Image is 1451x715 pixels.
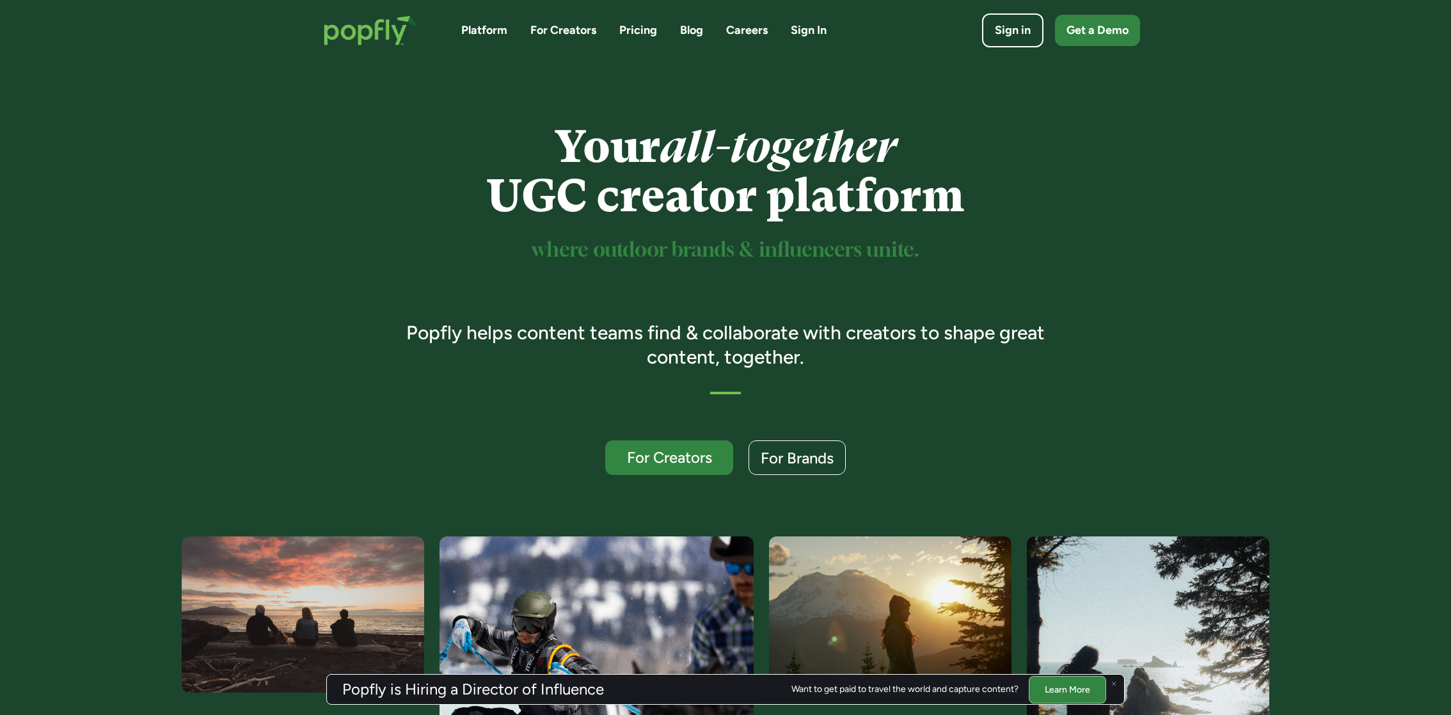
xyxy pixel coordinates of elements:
[605,440,733,475] a: For Creators
[749,440,846,475] a: For Brands
[761,450,834,466] div: For Brands
[982,13,1043,47] a: Sign in
[1055,15,1140,46] a: Get a Demo
[726,22,768,38] a: Careers
[1029,675,1106,703] a: Learn More
[532,241,919,261] sup: where outdoor brands & influencers unite.
[680,22,703,38] a: Blog
[530,22,596,38] a: For Creators
[617,449,722,465] div: For Creators
[791,22,827,38] a: Sign In
[619,22,657,38] a: Pricing
[1066,22,1129,38] div: Get a Demo
[388,122,1063,221] h1: Your UGC creator platform
[660,121,896,173] em: all-together
[311,3,431,58] a: home
[461,22,507,38] a: Platform
[995,22,1031,38] div: Sign in
[388,321,1063,369] h3: Popfly helps content teams find & collaborate with creators to shape great content, together.
[342,682,604,697] h3: Popfly is Hiring a Director of Influence
[791,684,1019,695] div: Want to get paid to travel the world and capture content?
